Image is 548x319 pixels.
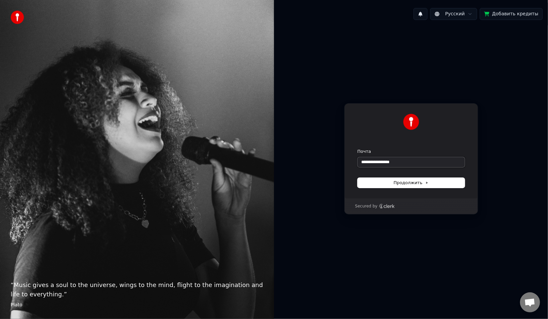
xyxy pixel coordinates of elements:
[520,292,540,312] a: Открытый чат
[403,114,419,130] img: Youka
[11,280,263,299] p: “ Music gives a soul to the universe, wings to the mind, flight to the imagination and life to ev...
[358,149,371,155] label: Почта
[394,180,428,186] span: Продолжить
[11,11,24,24] img: youka
[358,178,465,188] button: Продолжить
[355,204,378,209] p: Secured by
[11,302,263,308] footer: Plato
[379,204,395,208] a: Clerk logo
[480,8,543,20] button: Добавить кредиты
